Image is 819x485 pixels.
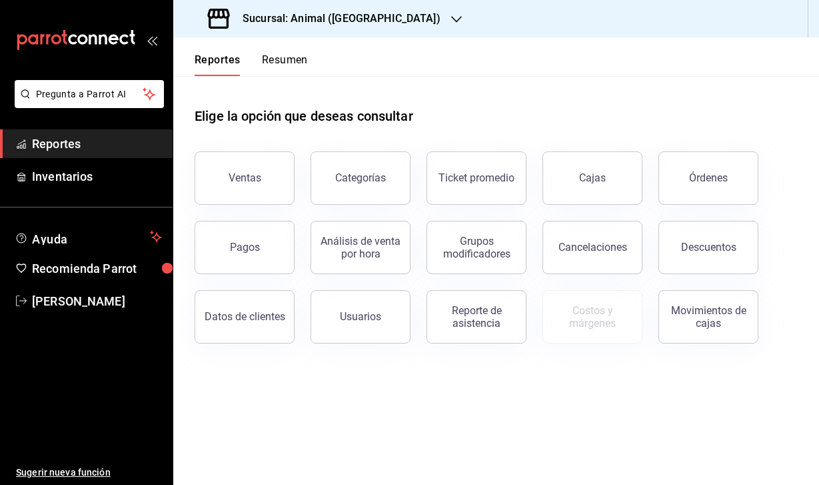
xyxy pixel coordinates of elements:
div: Descuentos [681,241,736,254]
button: Cajas [542,151,642,205]
div: Categorías [335,171,386,184]
button: Reportes [195,53,241,76]
div: Ventas [229,171,261,184]
div: Órdenes [689,171,728,184]
div: Ticket promedio [438,171,514,184]
div: Costos y márgenes [551,304,634,330]
span: Reportes [32,135,162,153]
button: Reporte de asistencia [426,290,526,344]
button: Órdenes [658,151,758,205]
button: Movimientos de cajas [658,290,758,344]
div: Pagos [230,241,260,254]
button: Análisis de venta por hora [311,221,410,274]
h1: Elige la opción que deseas consultar [195,106,413,126]
div: navigation tabs [195,53,308,76]
button: Pagos [195,221,295,274]
span: [PERSON_NAME] [32,292,162,310]
button: Descuentos [658,221,758,274]
div: Reporte de asistencia [435,304,518,330]
span: Sugerir nueva función [16,466,162,480]
button: Datos de clientes [195,290,295,344]
div: Cajas [579,171,606,184]
div: Grupos modificadores [435,235,518,260]
div: Usuarios [340,310,381,323]
button: open_drawer_menu [147,35,157,45]
a: Pregunta a Parrot AI [9,97,164,111]
span: Ayuda [32,229,145,245]
button: Cancelaciones [542,221,642,274]
div: Análisis de venta por hora [319,235,402,260]
button: Usuarios [311,290,410,344]
button: Contrata inventarios para ver este reporte [542,290,642,344]
span: Pregunta a Parrot AI [36,87,143,101]
div: Datos de clientes [205,310,285,323]
span: Recomienda Parrot [32,260,162,278]
button: Categorías [311,151,410,205]
div: Cancelaciones [558,241,627,254]
button: Ventas [195,151,295,205]
button: Resumen [262,53,308,76]
span: Inventarios [32,167,162,185]
button: Ticket promedio [426,151,526,205]
button: Pregunta a Parrot AI [15,80,164,108]
div: Movimientos de cajas [667,304,750,330]
button: Grupos modificadores [426,221,526,274]
h3: Sucursal: Animal ([GEOGRAPHIC_DATA]) [232,11,440,27]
